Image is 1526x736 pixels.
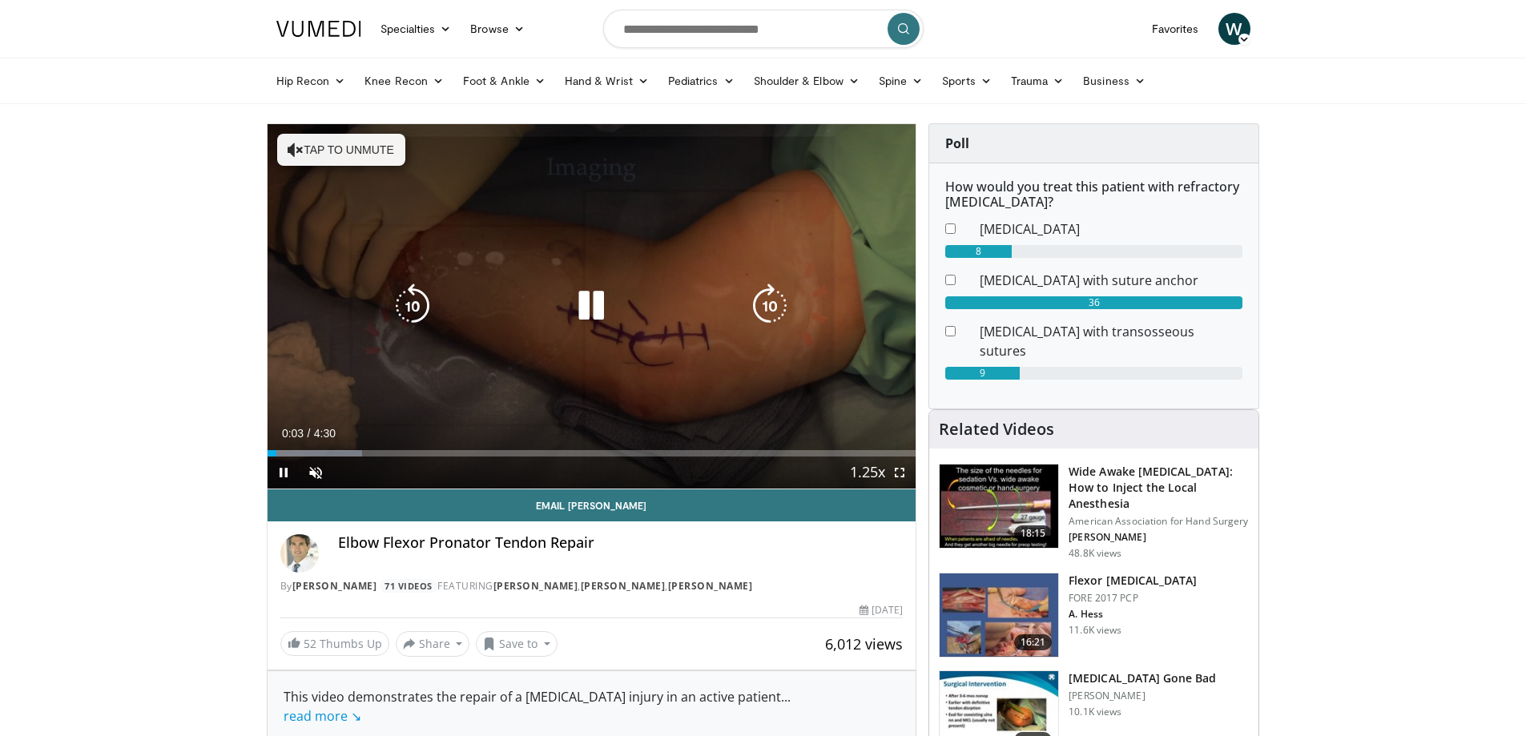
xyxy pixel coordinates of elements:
a: Knee Recon [355,65,453,97]
a: Pediatrics [658,65,744,97]
button: Share [396,631,470,657]
p: American Association for Hand Surgery [1069,515,1249,528]
button: Fullscreen [884,456,916,489]
a: Business [1073,65,1155,97]
a: W [1218,13,1250,45]
a: Spine [869,65,932,97]
h4: Elbow Flexor Pronator Tendon Repair [338,534,904,552]
p: FORE 2017 PCP [1069,592,1197,605]
h3: Flexor [MEDICAL_DATA] [1069,573,1197,589]
span: / [308,427,311,440]
button: Playback Rate [852,456,884,489]
a: Shoulder & Elbow [744,65,869,97]
span: 16:21 [1014,634,1053,650]
dd: [MEDICAL_DATA] with suture anchor [968,271,1254,290]
p: 11.6K views [1069,624,1121,637]
p: [PERSON_NAME] [1069,690,1216,702]
img: Q2xRg7exoPLTwO8X4xMDoxOjBrO-I4W8_1.150x105_q85_crop-smart_upscale.jpg [940,465,1058,548]
a: Foot & Ankle [453,65,555,97]
div: Progress Bar [268,450,916,456]
h4: Related Videos [939,420,1054,439]
span: 6,012 views [825,634,903,654]
button: Pause [268,456,300,489]
button: Tap to unmute [277,134,405,166]
div: 8 [945,245,1012,258]
a: Trauma [1001,65,1074,97]
span: 18:15 [1014,525,1053,541]
span: 52 [304,636,316,651]
a: Email [PERSON_NAME] [268,489,916,521]
p: [PERSON_NAME] [1069,531,1249,544]
h3: [MEDICAL_DATA] Gone Bad [1069,670,1216,686]
a: 18:15 Wide Awake [MEDICAL_DATA]: How to Inject the Local Anesthesia American Association for Hand... [939,464,1249,560]
a: Favorites [1142,13,1209,45]
a: 52 Thumbs Up [280,631,389,656]
input: Search topics, interventions [603,10,924,48]
div: 9 [945,367,1020,380]
a: 16:21 Flexor [MEDICAL_DATA] FORE 2017 PCP A. Hess 11.6K views [939,573,1249,658]
a: Browse [461,13,534,45]
dd: [MEDICAL_DATA] [968,219,1254,239]
a: Hand & Wrist [555,65,658,97]
a: [PERSON_NAME] [581,579,666,593]
span: ... [284,688,791,725]
span: 0:03 [282,427,304,440]
dd: [MEDICAL_DATA] with transosseous sutures [968,322,1254,360]
a: Hip Recon [267,65,356,97]
button: Unmute [300,456,332,489]
a: [PERSON_NAME] [493,579,578,593]
a: [PERSON_NAME] [668,579,753,593]
video-js: Video Player [268,124,916,489]
img: Avatar [280,534,319,573]
h6: How would you treat this patient with refractory [MEDICAL_DATA]? [945,179,1242,210]
span: 4:30 [314,427,336,440]
a: 71 Videos [380,579,438,593]
button: Save to [476,631,558,657]
div: This video demonstrates the repair of a [MEDICAL_DATA] injury in an active patient [284,687,900,726]
strong: Poll [945,135,969,152]
div: 36 [945,296,1242,309]
p: A. Hess [1069,608,1197,621]
p: 10.1K views [1069,706,1121,718]
div: [DATE] [860,603,903,617]
a: read more ↘ [284,707,361,725]
a: Sports [932,65,1001,97]
img: 7006d695-e87b-44ca-8282-580cfbaead39.150x105_q85_crop-smart_upscale.jpg [940,573,1058,657]
a: [PERSON_NAME] [292,579,377,593]
p: 48.8K views [1069,547,1121,560]
h3: Wide Awake [MEDICAL_DATA]: How to Inject the Local Anesthesia [1069,464,1249,512]
div: By FEATURING , , [280,579,904,593]
img: VuMedi Logo [276,21,361,37]
a: Specialties [371,13,461,45]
